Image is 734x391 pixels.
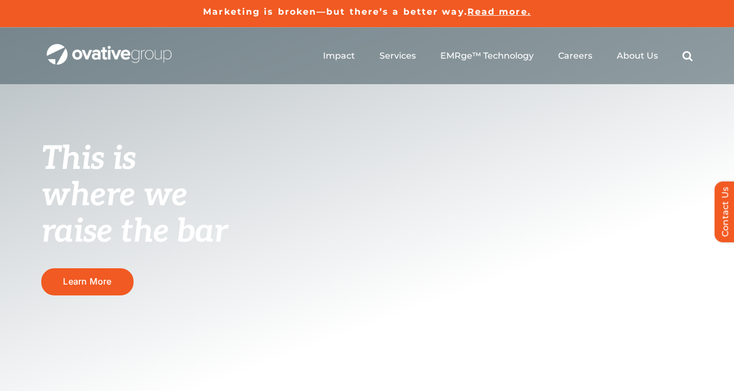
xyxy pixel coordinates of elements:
span: This is [41,140,136,179]
nav: Menu [323,39,693,73]
a: EMRge™ Technology [440,51,534,61]
a: Search [682,51,693,61]
a: Impact [323,51,355,61]
a: Marketing is broken—but there’s a better way. [203,7,467,17]
a: About Us [617,51,658,61]
a: Read more. [467,7,531,17]
span: where we raise the bar [41,176,227,251]
a: Services [379,51,416,61]
a: Learn More [41,268,134,295]
span: Learn More [63,276,111,287]
a: Careers [558,51,592,61]
a: OG_Full_horizontal_WHT [47,43,172,53]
